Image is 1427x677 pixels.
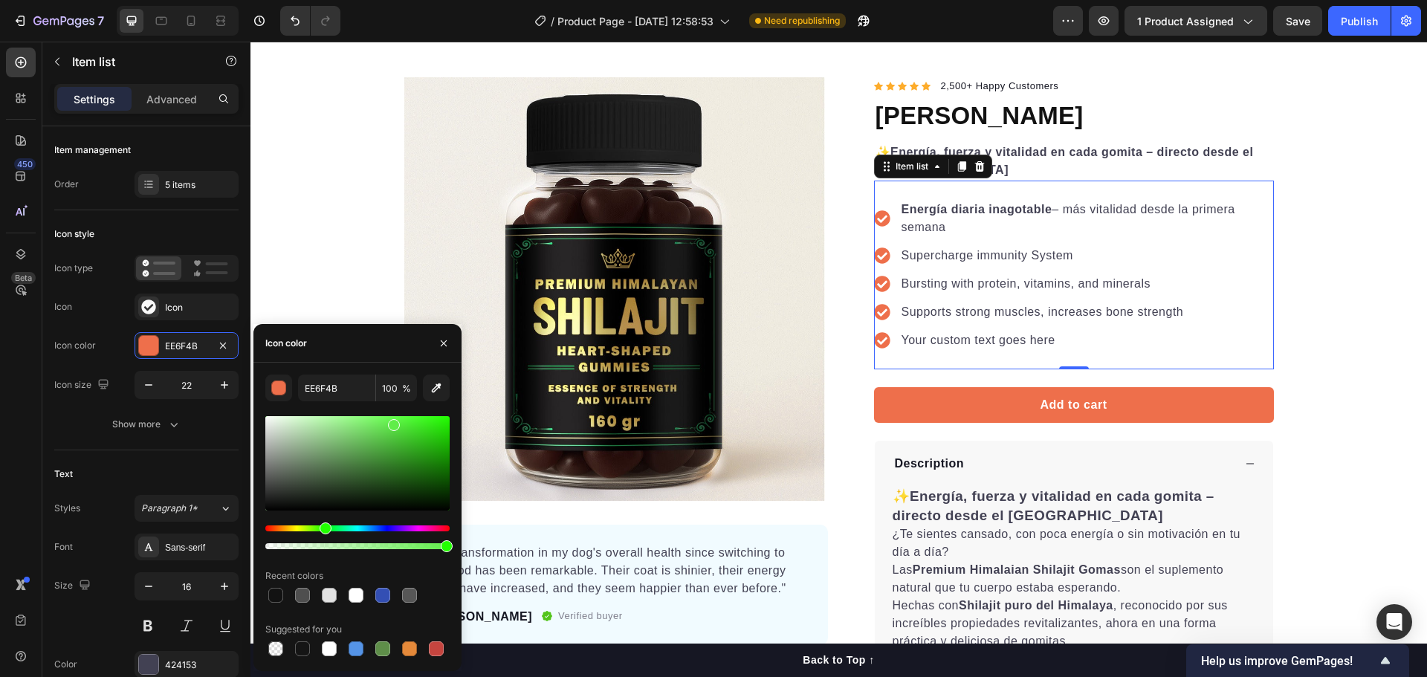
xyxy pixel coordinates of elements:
[651,159,1021,195] p: – más vitalidad desde la primera semana
[11,272,36,284] div: Beta
[141,502,198,515] span: Paragraph 1*
[280,6,340,36] div: Undo/Redo
[6,6,111,36] button: 7
[1201,654,1376,668] span: Help us improve GemPages!
[402,382,411,395] span: %
[651,205,1021,223] p: Supercharge immunity System
[642,447,964,482] h3: ✨
[54,262,93,275] div: Icon type
[1341,13,1378,29] div: Publish
[14,158,36,170] div: 450
[651,262,1021,279] p: Supports strong muscles, increases bone strength
[662,522,870,534] strong: Premium Himalaian Shilajit Gomas
[112,417,181,432] div: Show more
[790,354,857,372] div: Add to cart
[649,288,1023,310] div: Rich Text Editor. Editing area: main
[298,375,375,401] input: Eg: FFFFFF
[651,233,1021,251] p: Bursting with protein, vitamins, and minerals
[708,557,863,570] strong: Shilajit puro del Himalaya
[624,54,1023,94] h1: [PERSON_NAME]
[54,375,112,395] div: Icon size
[642,447,964,482] strong: Energía, fuerza y vitalidad en cada gomita – directo desde el [GEOGRAPHIC_DATA]
[54,576,94,596] div: Size
[74,91,115,107] p: Settings
[644,413,714,431] p: Description
[97,12,104,30] p: 7
[1273,6,1322,36] button: Save
[54,300,72,314] div: Icon
[250,42,1427,677] iframe: Design area
[649,259,1023,282] div: Rich Text Editor. Editing area: main
[624,346,1023,381] button: Add to cart
[54,658,77,671] div: Color
[1328,6,1391,36] button: Publish
[165,658,235,672] div: 424153
[54,227,94,241] div: Icon style
[146,91,197,107] p: Advanced
[265,569,323,583] div: Recent colors
[625,104,1003,135] strong: Energía, fuerza y vitalidad en cada gomita – directo desde el [GEOGRAPHIC_DATA]
[72,53,198,71] p: Item list
[1286,15,1310,27] span: Save
[54,467,73,481] div: Text
[54,540,73,554] div: Font
[265,525,450,531] div: Hue
[54,178,79,191] div: Order
[1125,6,1267,36] button: 1 product assigned
[265,337,307,350] div: Icon color
[265,623,342,636] div: Suggested for you
[642,118,681,132] div: Item list
[165,541,235,554] div: Sans-serif
[135,495,239,522] button: Paragraph 1*
[165,178,235,192] div: 5 items
[625,102,1022,137] p: ✨
[552,611,624,626] div: Back to Top ↑
[649,203,1023,225] div: Rich Text Editor. Editing area: main
[54,502,80,515] div: Styles
[690,37,809,52] p: 2,500+ Happy Customers
[764,14,840,27] span: Need republishing
[649,231,1023,253] div: Rich Text Editor. Editing area: main
[54,411,239,438] button: Show more
[1376,604,1412,640] div: Open Intercom Messenger
[165,301,235,314] div: Icon
[651,290,1021,308] p: Your custom text goes here
[165,340,208,353] div: EE6F4B
[54,339,96,352] div: Icon color
[1137,13,1234,29] span: 1 product assigned
[54,143,131,157] div: Item management
[1201,652,1394,670] button: Show survey - Help us improve GemPages!
[551,13,554,29] span: /
[649,157,1023,197] div: Rich Text Editor. Editing area: main
[557,13,713,29] span: Product Page - [DATE] 12:58:53
[651,161,802,174] strong: Energía diaria inagotable
[308,567,372,582] p: Verified buyer
[642,486,990,606] p: ¿Te sientes cansado, con poca energía o sin motivación en tu día a día? Las son el suplemento nat...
